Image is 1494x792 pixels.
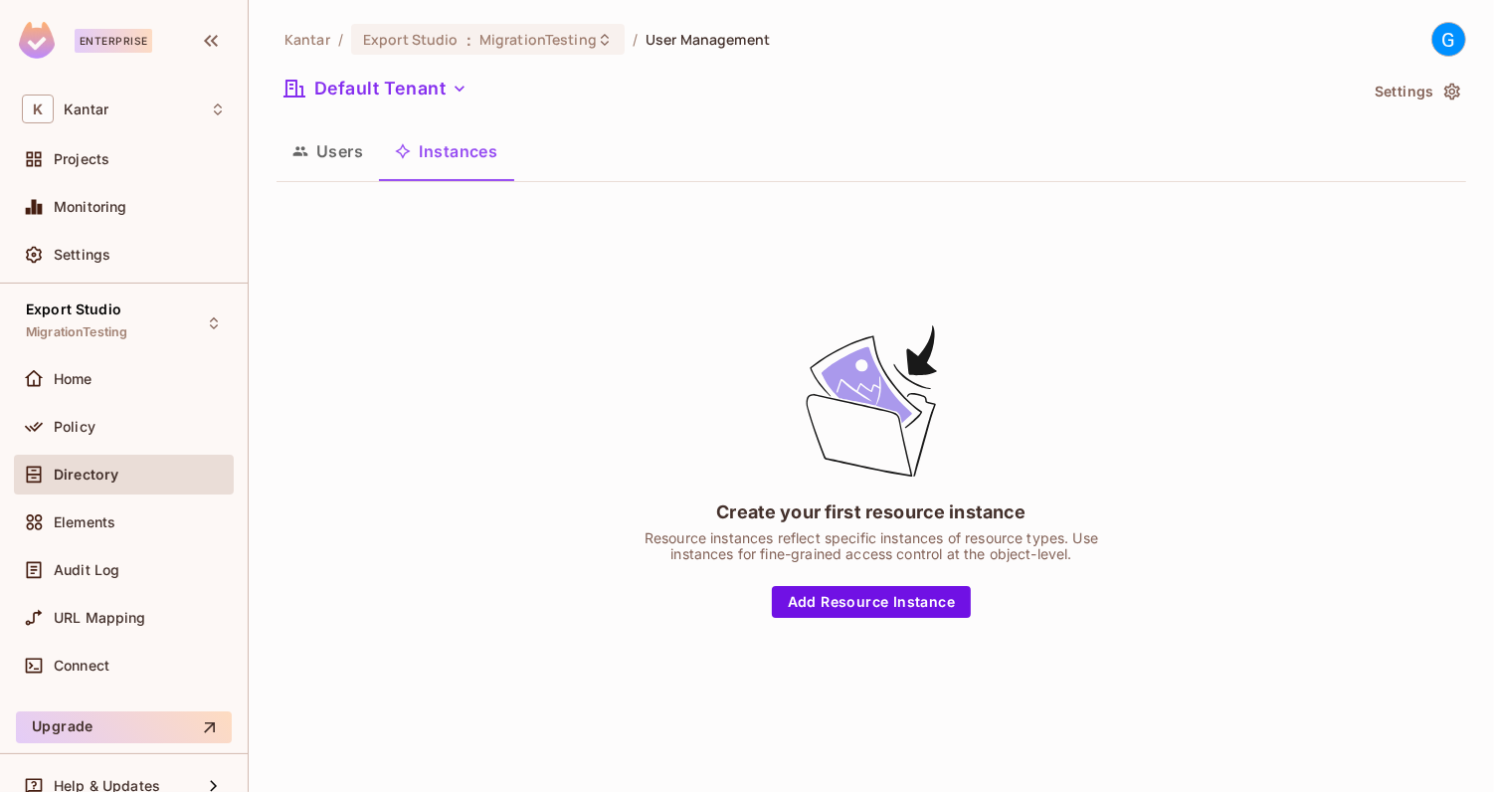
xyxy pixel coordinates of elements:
span: Audit Log [54,562,119,578]
div: G [1431,22,1466,57]
span: URL Mapping [54,610,146,626]
span: MigrationTesting [479,30,597,49]
div: Create your first resource instance [716,499,1026,524]
span: Workspace: Kantar [64,101,108,117]
span: Connect [54,658,109,674]
li: / [633,30,638,49]
span: MigrationTesting [26,324,127,340]
span: Projects [54,151,109,167]
div: Resource instances reflect specific instances of resource types. Use instances for fine-grained a... [623,530,1120,562]
span: : [466,32,472,48]
button: Users [277,126,379,176]
span: Settings [54,247,110,263]
span: the active workspace [284,30,330,49]
span: Directory [54,467,118,483]
span: Policy [54,419,95,435]
div: Enterprise [75,29,152,53]
li: / [338,30,343,49]
span: Home [54,371,93,387]
span: Elements [54,514,115,530]
span: Monitoring [54,199,127,215]
span: Export Studio [363,30,459,49]
button: Add Resource Instance [772,586,971,618]
button: Default Tenant [277,73,475,104]
button: Settings [1367,76,1466,107]
span: Export Studio [26,301,121,317]
button: Instances [379,126,513,176]
button: Upgrade [16,711,232,743]
img: SReyMgAAAABJRU5ErkJggg== [19,22,55,59]
span: K [22,95,54,123]
span: User Management [646,30,770,49]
